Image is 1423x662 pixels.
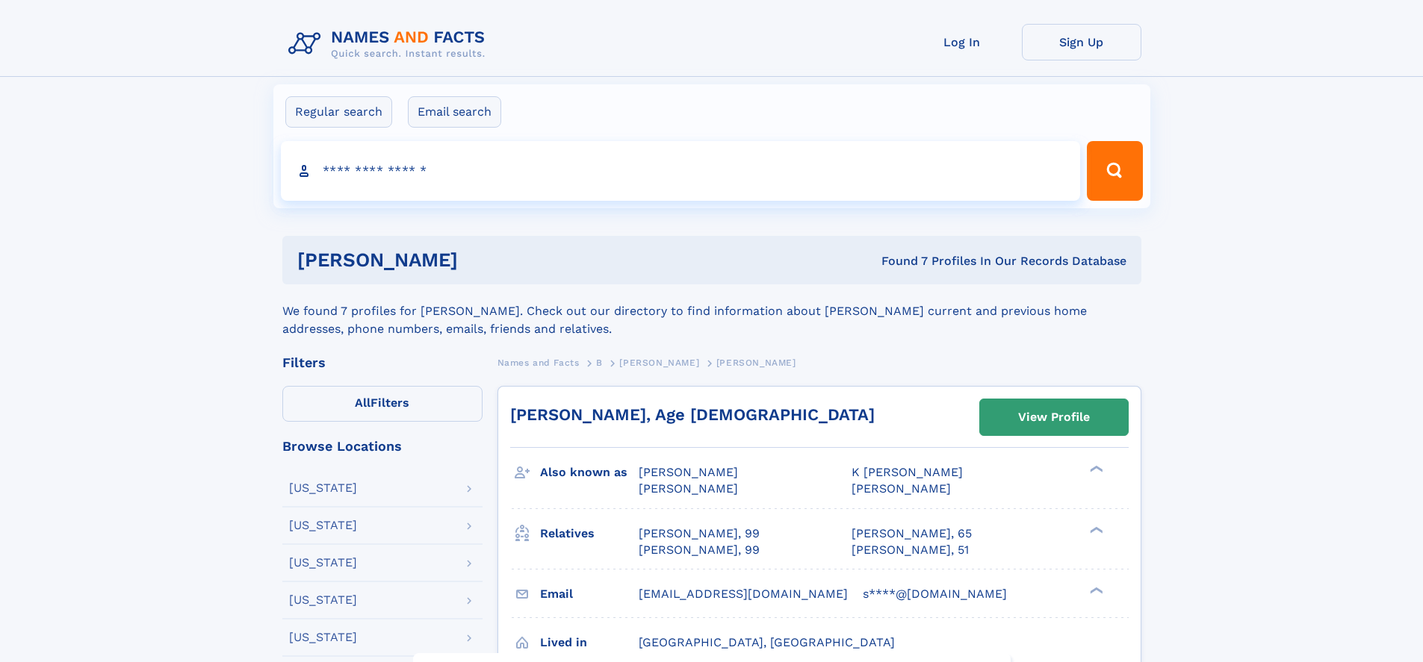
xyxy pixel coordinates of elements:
[281,141,1081,201] input: search input
[902,24,1022,60] a: Log In
[1087,141,1142,201] button: Search Button
[285,96,392,128] label: Regular search
[289,557,357,569] div: [US_STATE]
[639,525,760,542] a: [PERSON_NAME], 99
[408,96,501,128] label: Email search
[1018,400,1090,434] div: View Profile
[540,521,639,546] h3: Relatives
[716,357,796,368] span: [PERSON_NAME]
[289,482,357,494] div: [US_STATE]
[297,251,670,269] h1: [PERSON_NAME]
[639,542,760,558] a: [PERSON_NAME], 99
[540,460,639,485] h3: Also known as
[282,386,483,422] label: Filters
[852,465,963,479] span: K [PERSON_NAME]
[639,635,895,649] span: [GEOGRAPHIC_DATA], [GEOGRAPHIC_DATA]
[619,353,699,372] a: [PERSON_NAME]
[639,481,738,496] span: [PERSON_NAME]
[1086,585,1104,595] div: ❯
[282,440,483,453] div: Browse Locations
[1022,24,1141,60] a: Sign Up
[1086,464,1104,474] div: ❯
[497,353,580,372] a: Names and Facts
[980,399,1128,435] a: View Profile
[540,630,639,655] h3: Lived in
[540,581,639,607] h3: Email
[282,24,497,64] img: Logo Names and Facts
[282,356,483,369] div: Filters
[282,284,1141,338] div: We found 7 profiles for [PERSON_NAME]. Check out our directory to find information about [PERSON_...
[355,396,371,410] span: All
[619,357,699,368] span: [PERSON_NAME]
[289,631,357,643] div: [US_STATE]
[510,405,875,424] a: [PERSON_NAME], Age [DEMOGRAPHIC_DATA]
[596,357,603,368] span: B
[852,481,951,496] span: [PERSON_NAME]
[639,587,848,601] span: [EMAIL_ADDRESS][DOMAIN_NAME]
[289,519,357,531] div: [US_STATE]
[1086,525,1104,534] div: ❯
[289,594,357,606] div: [US_STATE]
[669,253,1126,269] div: Found 7 Profiles In Our Records Database
[639,465,738,479] span: [PERSON_NAME]
[596,353,603,372] a: B
[852,542,969,558] a: [PERSON_NAME], 51
[852,525,972,542] a: [PERSON_NAME], 65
